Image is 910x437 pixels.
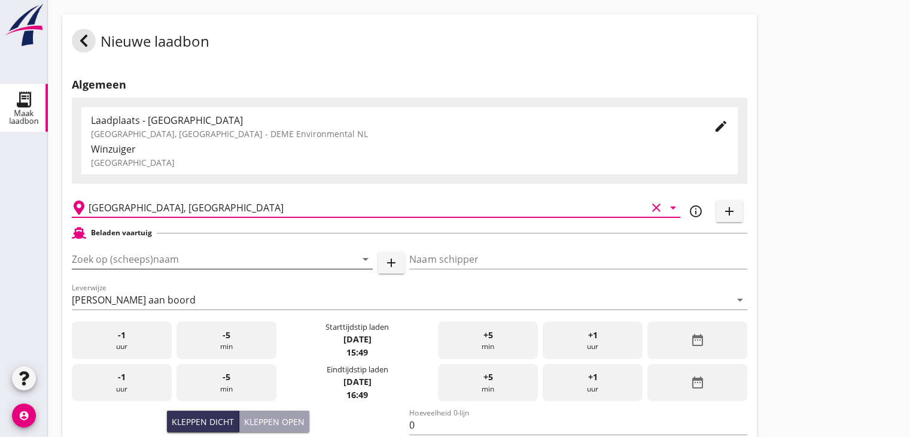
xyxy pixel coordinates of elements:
span: +5 [483,329,493,342]
div: Eindtijdstip laden [326,364,388,375]
i: date_range [690,375,704,390]
input: Losplaats [89,198,647,217]
div: Nieuwe laadbon [72,29,209,57]
i: clear [649,201,664,215]
img: logo-small.a267ee39.svg [2,3,45,47]
div: Kleppen dicht [172,415,234,428]
input: Zoek op (scheeps)naam [72,250,339,269]
i: date_range [690,333,704,347]
i: arrow_drop_down [733,293,747,307]
div: uur [543,364,643,402]
input: Hoeveelheid 0-lijn [409,415,747,435]
div: min [176,321,276,359]
div: Kleppen open [244,415,305,428]
span: +1 [588,329,598,342]
i: add [384,256,398,270]
div: Starttijdstip laden [325,321,389,333]
button: Kleppen dicht [167,411,239,432]
div: Winzuiger [91,142,728,156]
input: Naam schipper [409,250,747,269]
button: Kleppen open [239,411,309,432]
i: info_outline [689,204,703,218]
div: min [438,364,538,402]
span: +5 [483,371,493,384]
i: add [722,204,736,218]
h2: Algemeen [72,77,747,93]
i: arrow_drop_down [666,201,680,215]
strong: 15:49 [346,347,368,358]
span: -5 [223,329,230,342]
h2: Beladen vaartuig [91,227,152,238]
span: +1 [588,371,598,384]
strong: [DATE] [343,376,371,387]
i: arrow_drop_down [358,252,373,266]
div: [PERSON_NAME] aan boord [72,295,196,305]
div: uur [72,364,172,402]
div: [GEOGRAPHIC_DATA], [GEOGRAPHIC_DATA] - DEME Environmental NL [91,128,695,140]
div: min [176,364,276,402]
span: -5 [223,371,230,384]
i: edit [714,119,728,133]
div: min [438,321,538,359]
span: -1 [118,371,126,384]
div: Laadplaats - [GEOGRAPHIC_DATA] [91,113,695,128]
div: uur [72,321,172,359]
span: -1 [118,329,126,342]
i: account_circle [12,403,36,427]
strong: [DATE] [343,333,371,345]
div: uur [543,321,643,359]
div: [GEOGRAPHIC_DATA] [91,156,728,169]
strong: 16:49 [346,389,368,400]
